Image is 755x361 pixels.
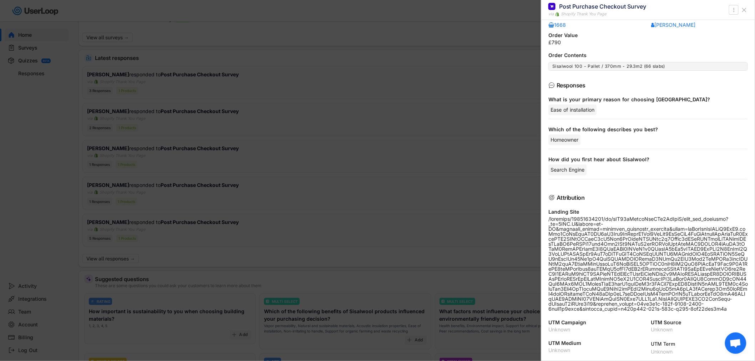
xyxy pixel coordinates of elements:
[733,6,735,14] text: 
[651,22,696,27] div: [PERSON_NAME]
[548,209,748,214] div: Landing Site
[557,195,736,200] div: Attribution
[548,156,742,163] div: How did you first hear about Sisalwool?
[557,82,736,88] div: Responses
[548,327,645,332] div: Unknown
[548,105,597,115] div: Ease of installation
[548,320,645,325] div: UTM Campaign
[548,341,645,346] div: UTM Medium
[725,332,746,354] div: Open chat
[552,63,744,69] div: Sisalwool 100 - Pallet / 370mm - 29.3m2 (66 slabs)
[651,320,748,325] div: UTM Source
[559,2,647,10] div: Post Purchase Checkout Survey
[548,40,748,45] div: £790
[548,348,645,353] div: Unknown
[651,327,748,332] div: Unknown
[548,134,581,145] div: Homeowner
[548,217,748,311] div: /loremips/19851634201/do/sIT93aMetcoNseCTe2AdIpiS/elit_sed_doeiusmo?_te=5INC.U&labore=et-DO&magna...
[548,33,748,38] div: Order Value
[548,126,742,133] div: Which of the following describes you best?
[548,96,742,103] div: What is your primary reason for choosing [GEOGRAPHIC_DATA]?
[561,11,607,17] div: Shopify Thank You Page
[651,21,696,29] a: [PERSON_NAME]
[730,6,738,14] button: 
[548,164,587,175] div: Search Engine
[555,12,559,16] img: 1156660_ecommerce_logo_shopify_icon%20%281%29.png
[651,341,748,347] div: UTM Term
[548,22,570,27] div: 1668
[548,53,748,58] div: Order Contents
[548,11,554,17] div: via
[651,349,748,354] div: Unknown
[548,21,570,29] a: 1668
